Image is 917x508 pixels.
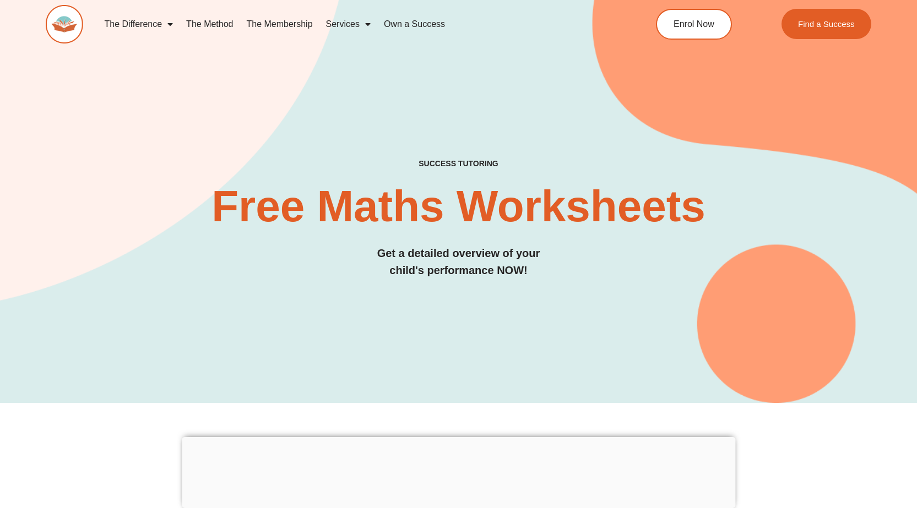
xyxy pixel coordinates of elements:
[182,437,735,505] iframe: Advertisement
[656,9,732,40] a: Enrol Now
[97,12,180,37] a: The Difference
[46,184,871,228] h2: Free Maths Worksheets​
[46,245,871,279] h3: Get a detailed overview of your child's performance NOW!
[798,20,855,28] span: Find a Success
[377,12,452,37] a: Own a Success
[97,12,609,37] nav: Menu
[782,9,871,39] a: Find a Success
[674,20,714,29] span: Enrol Now
[240,12,319,37] a: The Membership
[319,12,377,37] a: Services
[46,159,871,168] h4: SUCCESS TUTORING​
[180,12,240,37] a: The Method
